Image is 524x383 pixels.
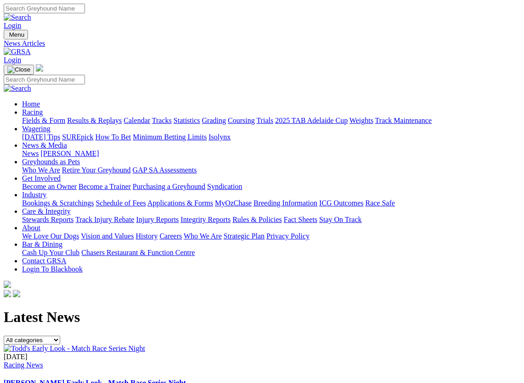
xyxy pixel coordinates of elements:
[4,344,145,353] img: Todd's Early Look - Match Race Series Night
[22,183,77,190] a: Become an Owner
[22,166,520,174] div: Greyhounds as Pets
[4,75,85,84] input: Search
[4,13,31,22] img: Search
[22,183,520,191] div: Get Involved
[180,216,231,223] a: Integrity Reports
[319,199,363,207] a: ICG Outcomes
[135,232,158,240] a: History
[4,309,520,326] h1: Latest News
[207,183,242,190] a: Syndication
[4,84,31,93] img: Search
[133,183,205,190] a: Purchasing a Greyhound
[22,125,51,133] a: Wagering
[4,22,21,29] a: Login
[174,117,200,124] a: Statistics
[81,232,134,240] a: Vision and Values
[22,265,83,273] a: Login To Blackbook
[4,48,31,56] img: GRSA
[22,249,520,257] div: Bar & Dining
[22,141,67,149] a: News & Media
[81,249,195,256] a: Chasers Restaurant & Function Centre
[133,133,207,141] a: Minimum Betting Limits
[62,133,93,141] a: SUREpick
[4,361,43,369] a: Racing News
[228,117,255,124] a: Coursing
[266,232,310,240] a: Privacy Policy
[9,31,24,38] span: Menu
[22,249,79,256] a: Cash Up Your Club
[184,232,222,240] a: Who We Are
[4,56,21,64] a: Login
[22,174,61,182] a: Get Involved
[4,4,85,13] input: Search
[22,100,40,108] a: Home
[79,183,131,190] a: Become a Trainer
[133,166,197,174] a: GAP SA Assessments
[22,240,62,248] a: Bar & Dining
[22,199,94,207] a: Bookings & Scratchings
[147,199,213,207] a: Applications & Forms
[375,117,432,124] a: Track Maintenance
[224,232,265,240] a: Strategic Plan
[7,66,30,73] img: Close
[202,117,226,124] a: Grading
[4,353,28,361] span: [DATE]
[4,39,520,48] a: News Articles
[22,108,43,116] a: Racing
[22,224,40,232] a: About
[13,290,20,297] img: twitter.svg
[22,216,73,223] a: Stewards Reports
[275,117,348,124] a: 2025 TAB Adelaide Cup
[36,64,43,72] img: logo-grsa-white.png
[284,216,317,223] a: Fact Sheets
[349,117,373,124] a: Weights
[75,216,134,223] a: Track Injury Rebate
[22,199,520,207] div: Industry
[22,191,46,199] a: Industry
[365,199,394,207] a: Race Safe
[22,166,60,174] a: Who We Are
[96,199,146,207] a: Schedule of Fees
[22,133,60,141] a: [DATE] Tips
[22,133,520,141] div: Wagering
[22,232,79,240] a: We Love Our Dogs
[215,199,252,207] a: MyOzChase
[96,133,131,141] a: How To Bet
[22,257,66,265] a: Contact GRSA
[67,117,122,124] a: Results & Replays
[22,158,80,166] a: Greyhounds as Pets
[136,216,179,223] a: Injury Reports
[22,150,39,157] a: News
[159,232,182,240] a: Careers
[22,232,520,240] div: About
[124,117,150,124] a: Calendar
[40,150,99,157] a: [PERSON_NAME]
[62,166,131,174] a: Retire Your Greyhound
[208,133,231,141] a: Isolynx
[152,117,172,124] a: Tracks
[22,150,520,158] div: News & Media
[254,199,317,207] a: Breeding Information
[4,30,28,39] button: Toggle navigation
[4,281,11,288] img: logo-grsa-white.png
[4,65,34,75] button: Toggle navigation
[319,216,361,223] a: Stay On Track
[4,290,11,297] img: facebook.svg
[256,117,273,124] a: Trials
[22,216,520,224] div: Care & Integrity
[22,117,520,125] div: Racing
[22,207,71,215] a: Care & Integrity
[232,216,282,223] a: Rules & Policies
[22,117,65,124] a: Fields & Form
